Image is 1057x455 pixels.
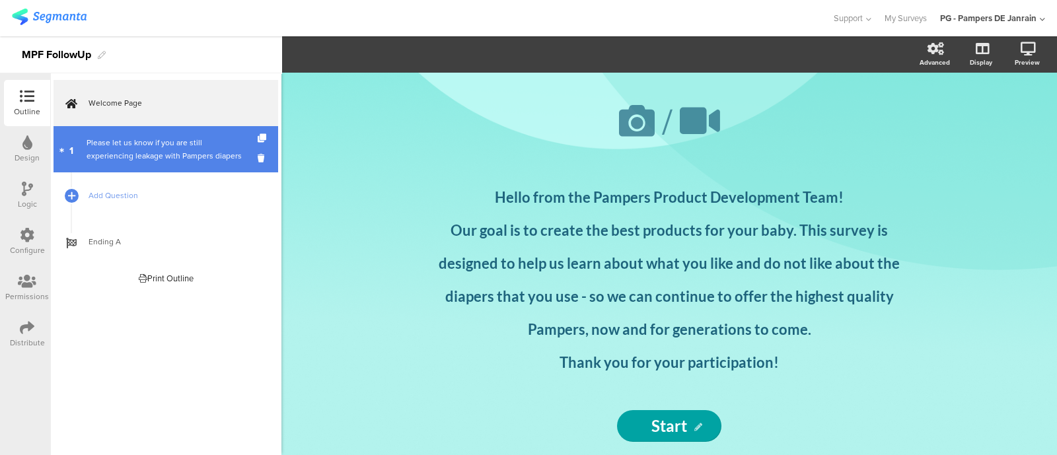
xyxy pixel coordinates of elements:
span: Welcome Page [89,96,258,110]
div: Configure [10,244,45,256]
div: Advanced [920,57,950,67]
div: Permissions [5,291,49,302]
div: Logic [18,198,37,210]
input: Start [617,410,721,442]
span: Thank you for your participation! [560,353,779,371]
i: Duplicate [258,134,269,143]
div: Distribute [10,337,45,349]
span: Hello from the Pampers Product Development Team! [495,188,844,206]
div: Preview [1015,57,1040,67]
span: Support [834,12,863,24]
a: Ending A [54,219,278,265]
div: Display [970,57,992,67]
a: Welcome Page [54,80,278,126]
span: Ending A [89,235,258,248]
div: Design [15,152,40,164]
i: Delete [258,152,269,164]
div: Please let us know if you are still experiencing leakage with Pampers diapers [87,136,244,162]
div: Outline [14,106,40,118]
span: 1 [69,142,73,157]
img: segmanta logo [12,9,87,25]
div: PG - Pampers DE Janrain [940,12,1037,24]
span: / [662,96,673,148]
span: Add Question [89,189,258,202]
a: 1 Please let us know if you are still experiencing leakage with Pampers diapers [54,126,278,172]
div: MPF FollowUp [22,44,91,65]
div: Print Outline [139,272,194,285]
span: Our goal is to create the best products for your baby. This survey is designed to help us learn a... [439,221,900,338]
